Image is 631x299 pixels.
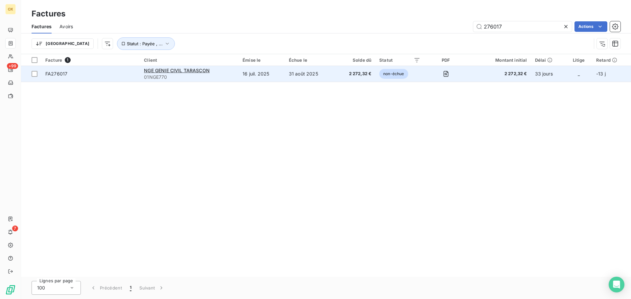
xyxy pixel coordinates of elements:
div: Open Intercom Messenger [609,277,624,292]
span: +99 [7,63,18,69]
button: Suivant [135,281,169,295]
span: FA276017 [45,71,67,76]
div: Litige [569,57,588,63]
span: 7 [12,225,18,231]
td: 16 juil. 2025 [239,66,285,82]
span: 01NGE770 [144,74,235,80]
div: Montant initial [471,57,527,63]
button: Statut : Payée , ... [117,37,175,50]
span: Avoirs [59,23,73,30]
h3: Factures [32,8,65,20]
div: Échue le [289,57,331,63]
div: PDF [428,57,463,63]
span: 2 272,32 € [471,71,527,77]
div: Émise le [243,57,281,63]
div: Solde dû [339,57,371,63]
span: 1 [65,57,71,63]
div: Statut [379,57,420,63]
span: Facture [45,57,62,63]
div: Délai [535,57,562,63]
input: Rechercher [473,21,572,32]
button: 1 [126,281,135,295]
div: Client [144,57,235,63]
td: 33 jours [531,66,566,82]
span: _ [578,71,580,76]
div: Retard [596,57,627,63]
span: Factures [32,23,52,30]
img: Logo LeanPay [5,285,16,295]
span: 1 [130,285,131,291]
button: Actions [574,21,607,32]
div: OX [5,4,16,14]
td: 31 août 2025 [285,66,335,82]
span: Statut : Payée , ... [127,41,163,46]
span: -13 j [596,71,606,76]
a: +99 [5,64,15,75]
span: NGE GENIE CIVIL TARASCON [144,68,210,73]
span: 2 272,32 € [339,71,371,77]
button: [GEOGRAPHIC_DATA] [32,38,94,49]
button: Précédent [86,281,126,295]
span: non-échue [379,69,408,79]
span: 100 [37,285,45,291]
